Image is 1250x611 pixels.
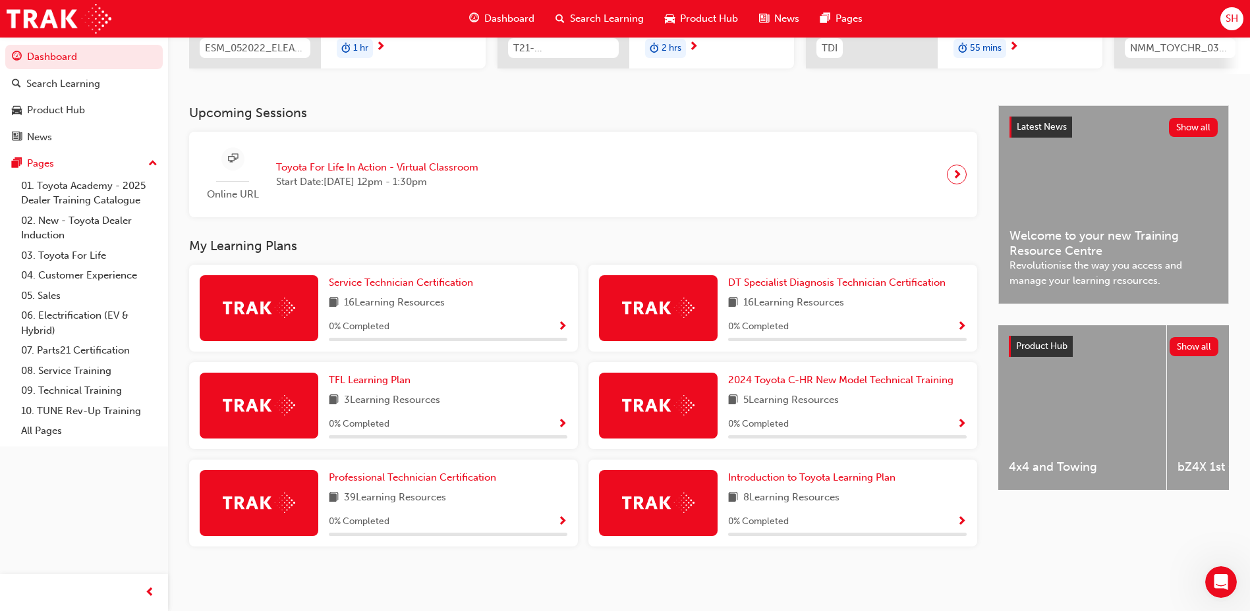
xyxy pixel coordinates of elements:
[5,151,163,176] button: Pages
[329,514,389,529] span: 0 % Completed
[728,295,738,311] span: book-icon
[998,105,1229,304] a: Latest NewsShow allWelcome to your new Training Resource CentreRevolutionise the way you access a...
[276,174,478,190] span: Start Date: [DATE] 12pm - 1:30pm
[353,41,368,56] span: 1 hr
[27,156,54,171] div: Pages
[680,11,738,26] span: Product Hub
[16,211,163,246] a: 02. New - Toyota Dealer Induction
[743,295,844,311] span: 16 Learning Resources
[344,392,440,409] span: 3 Learning Resources
[557,321,567,333] span: Show Progress
[728,319,789,334] span: 0 % Completed
[329,490,339,506] span: book-icon
[16,246,163,266] a: 03. Toyota For Life
[1130,41,1230,56] span: NMM_TOYCHR_032024_MODULE_1
[16,265,163,286] a: 04. Customer Experience
[329,417,389,432] span: 0 % Completed
[16,340,163,361] a: 07. Parts21 Certification
[329,275,478,290] a: Service Technician Certification
[189,105,977,120] h3: Upcoming Sessions
[759,11,769,27] span: news-icon
[223,395,295,415] img: Trak
[5,72,163,96] a: Search Learning
[728,374,953,386] span: 2024 Toyota C-HR New Model Technical Training
[469,11,479,27] span: guage-icon
[200,142,967,207] a: Online URLToyota For Life In Action - Virtual ClassroomStart Date:[DATE] 12pm - 1:30pm
[329,319,389,334] span: 0 % Completed
[570,11,644,26] span: Search Learning
[728,470,901,485] a: Introduction to Toyota Learning Plan
[484,11,534,26] span: Dashboard
[822,41,838,56] span: TDI
[728,471,895,483] span: Introduction to Toyota Learning Plan
[836,11,863,26] span: Pages
[622,492,695,513] img: Trak
[1220,7,1243,30] button: SH
[749,5,810,32] a: news-iconNews
[557,416,567,433] button: Show Progress
[743,490,839,506] span: 8 Learning Resources
[622,395,695,415] img: Trak
[459,5,545,32] a: guage-iconDashboard
[650,40,659,57] span: duration-icon
[513,41,613,56] span: T21-FOD_HVIS_PREREQ
[545,5,654,32] a: search-iconSearch Learning
[957,419,967,431] span: Show Progress
[689,41,698,53] span: next-icon
[810,5,873,32] a: pages-iconPages
[774,11,799,26] span: News
[1170,337,1219,356] button: Show all
[329,392,339,409] span: book-icon
[1205,566,1237,598] iframe: Intercom live chat
[16,381,163,401] a: 09. Technical Training
[557,514,567,530] button: Show Progress
[5,125,163,149] a: News
[958,40,967,57] span: duration-icon
[728,490,738,506] span: book-icon
[957,321,967,333] span: Show Progress
[728,392,738,409] span: book-icon
[12,78,21,90] span: search-icon
[957,516,967,528] span: Show Progress
[728,514,789,529] span: 0 % Completed
[344,295,445,311] span: 16 Learning Resources
[12,105,22,117] span: car-icon
[16,305,163,340] a: 06. Electrification (EV & Hybrid)
[12,158,22,170] span: pages-icon
[145,585,155,601] span: prev-icon
[148,155,157,173] span: up-icon
[329,374,411,386] span: TFL Learning Plan
[5,45,163,69] a: Dashboard
[16,286,163,306] a: 05. Sales
[654,5,749,32] a: car-iconProduct Hub
[276,160,478,175] span: Toyota For Life In Action - Virtual Classroom
[12,51,22,63] span: guage-icon
[16,176,163,211] a: 01. Toyota Academy - 2025 Dealer Training Catalogue
[970,41,1002,56] span: 55 mins
[1009,336,1218,357] a: Product HubShow all
[344,490,446,506] span: 39 Learning Resources
[26,76,100,92] div: Search Learning
[557,419,567,431] span: Show Progress
[1226,11,1238,26] span: SH
[16,421,163,441] a: All Pages
[957,416,967,433] button: Show Progress
[7,4,111,34] img: Trak
[728,277,946,288] span: DT Specialist Diagnosis Technician Certification
[228,151,238,167] span: sessionType_ONLINE_URL-icon
[957,514,967,530] button: Show Progress
[662,41,681,56] span: 2 hrs
[1017,121,1067,132] span: Latest News
[223,298,295,318] img: Trak
[1009,258,1218,288] span: Revolutionise the way you access and manage your learning resources.
[728,417,789,432] span: 0 % Completed
[200,187,266,202] span: Online URL
[665,11,675,27] span: car-icon
[728,373,959,388] a: 2024 Toyota C-HR New Model Technical Training
[820,11,830,27] span: pages-icon
[189,238,977,253] h3: My Learning Plans
[16,361,163,381] a: 08. Service Training
[957,319,967,335] button: Show Progress
[329,373,416,388] a: TFL Learning Plan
